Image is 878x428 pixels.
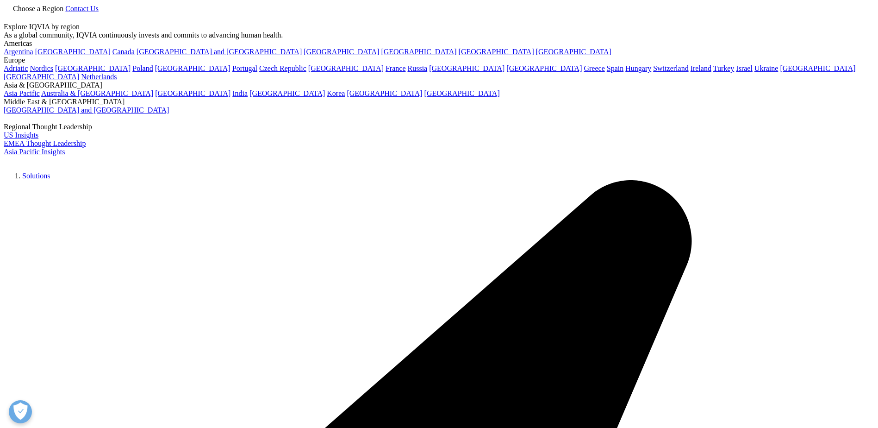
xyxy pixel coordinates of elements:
a: [GEOGRAPHIC_DATA] [459,48,534,56]
a: Asia Pacific [4,89,40,97]
div: Middle East & [GEOGRAPHIC_DATA] [4,98,874,106]
a: [GEOGRAPHIC_DATA] [536,48,611,56]
a: Canada [112,48,135,56]
div: As a global community, IQVIA continuously invests and commits to advancing human health. [4,31,874,39]
a: Nordics [30,64,53,72]
a: [GEOGRAPHIC_DATA] and [GEOGRAPHIC_DATA] [4,106,169,114]
a: [GEOGRAPHIC_DATA] [780,64,855,72]
a: Greece [584,64,604,72]
a: [GEOGRAPHIC_DATA] [4,73,79,81]
div: Regional Thought Leadership [4,123,874,131]
a: Netherlands [81,73,117,81]
div: Asia & [GEOGRAPHIC_DATA] [4,81,874,89]
div: Europe [4,56,874,64]
a: India [232,89,248,97]
a: Solutions [22,172,50,180]
a: Switzerland [653,64,688,72]
a: [GEOGRAPHIC_DATA] [308,64,384,72]
a: Asia Pacific Insights [4,148,65,156]
a: Hungary [625,64,651,72]
a: Argentina [4,48,33,56]
a: Korea [327,89,345,97]
a: [GEOGRAPHIC_DATA] [155,89,230,97]
a: Australia & [GEOGRAPHIC_DATA] [41,89,153,97]
a: Spain [607,64,623,72]
a: France [386,64,406,72]
a: [GEOGRAPHIC_DATA] [249,89,325,97]
a: [GEOGRAPHIC_DATA] [304,48,379,56]
a: [GEOGRAPHIC_DATA] [381,48,456,56]
a: Ireland [691,64,711,72]
a: Israel [736,64,753,72]
a: [GEOGRAPHIC_DATA] [347,89,422,97]
button: Open Preferences [9,400,32,423]
a: EMEA Thought Leadership [4,139,86,147]
a: [GEOGRAPHIC_DATA] [424,89,500,97]
a: US Insights [4,131,38,139]
a: [GEOGRAPHIC_DATA] [35,48,111,56]
span: Choose a Region [13,5,63,13]
a: Russia [408,64,428,72]
a: Ukraine [754,64,778,72]
a: Adriatic [4,64,28,72]
a: [GEOGRAPHIC_DATA] [506,64,582,72]
a: [GEOGRAPHIC_DATA] [55,64,131,72]
a: [GEOGRAPHIC_DATA] and [GEOGRAPHIC_DATA] [137,48,302,56]
a: [GEOGRAPHIC_DATA] [429,64,504,72]
a: Czech Republic [259,64,306,72]
a: Turkey [713,64,735,72]
div: Americas [4,39,874,48]
div: Explore IQVIA by region [4,23,874,31]
a: Portugal [232,64,257,72]
a: [GEOGRAPHIC_DATA] [155,64,230,72]
a: Contact Us [65,5,99,13]
a: Poland [132,64,153,72]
